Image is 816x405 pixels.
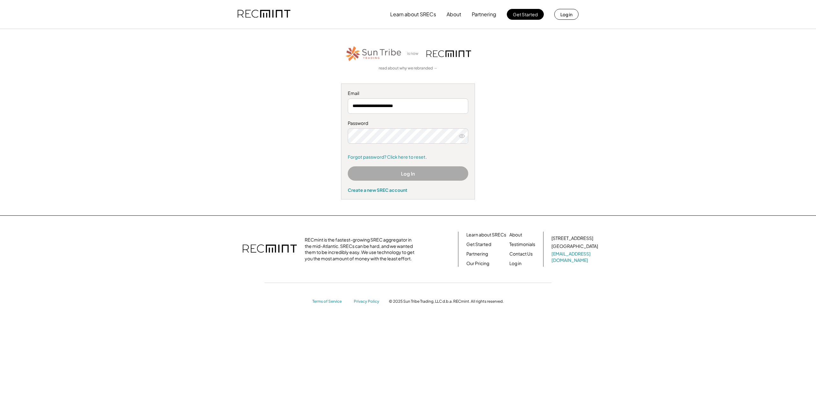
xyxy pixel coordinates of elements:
[390,8,436,21] button: Learn about SRECs
[354,299,382,304] a: Privacy Policy
[509,260,521,267] a: Log in
[507,9,544,20] button: Get Started
[466,232,506,238] a: Learn about SRECs
[447,8,461,21] button: About
[405,51,423,56] div: is now
[426,50,471,57] img: recmint-logotype%403x.png
[345,45,402,62] img: STT_Horizontal_Logo%2B-%2BColor.png
[348,166,468,181] button: Log In
[348,120,468,127] div: Password
[243,238,297,260] img: recmint-logotype%403x.png
[379,66,437,71] a: read about why we rebranded →
[348,154,468,160] a: Forgot password? Click here to reset.
[348,90,468,97] div: Email
[305,237,418,262] div: RECmint is the fastest-growing SREC aggregator in the mid-Atlantic. SRECs can be hard, and we wan...
[551,251,599,263] a: [EMAIL_ADDRESS][DOMAIN_NAME]
[466,260,489,267] a: Our Pricing
[554,9,579,20] button: Log in
[509,232,522,238] a: About
[237,4,290,25] img: recmint-logotype%403x.png
[472,8,496,21] button: Partnering
[389,299,504,304] div: © 2025 Sun Tribe Trading, LLC d.b.a. RECmint. All rights reserved.
[466,251,488,257] a: Partnering
[466,241,491,248] a: Get Started
[509,251,533,257] a: Contact Us
[509,241,535,248] a: Testimonials
[348,187,468,193] div: Create a new SREC account
[312,299,347,304] a: Terms of Service
[551,243,598,250] div: [GEOGRAPHIC_DATA]
[551,235,593,242] div: [STREET_ADDRESS]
